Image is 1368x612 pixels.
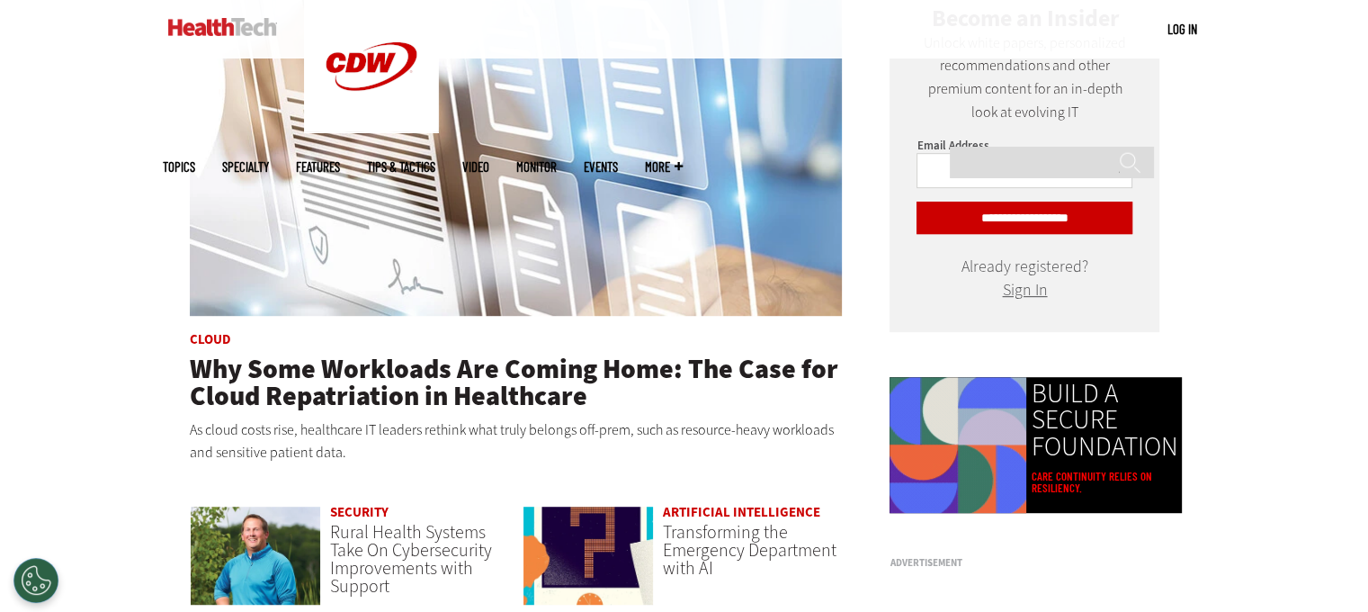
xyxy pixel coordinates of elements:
div: Cookies Settings [13,558,58,603]
button: Open Preferences [13,558,58,603]
a: Video [462,160,489,174]
a: Log in [1167,21,1197,37]
img: Jim Roeder [190,506,322,607]
a: Sign In [1002,279,1047,301]
span: More [645,160,683,174]
a: Why Some Workloads Are Coming Home: The Case for Cloud Repatriation in Healthcare [190,351,838,414]
a: Tips & Tactics [367,160,435,174]
span: Topics [163,160,195,174]
img: Home [168,18,277,36]
img: illustration of question mark [523,506,655,607]
a: Features [296,160,340,174]
a: Security [330,503,389,521]
a: Transforming the Emergency Department with AI [663,520,836,580]
a: Artificial Intelligence [663,503,820,521]
a: Cloud [190,330,231,348]
a: Rural Health Systems Take On Cybersecurity Improvements with Support [330,520,492,598]
a: MonITor [516,160,557,174]
div: User menu [1167,20,1197,39]
span: Specialty [222,160,269,174]
a: Care continuity relies on resiliency. [1031,471,1177,494]
a: CDW [304,119,439,138]
a: BUILD A SECURE FOUNDATION [1031,381,1177,460]
p: As cloud costs rise, healthcare IT leaders rethink what truly belongs off-prem, such as resource-... [190,418,843,464]
img: Colorful animated shapes [890,377,1026,514]
a: Events [584,160,618,174]
div: Already registered? [916,261,1132,296]
h3: Advertisement [890,558,1159,568]
label: Email Address [916,138,988,153]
